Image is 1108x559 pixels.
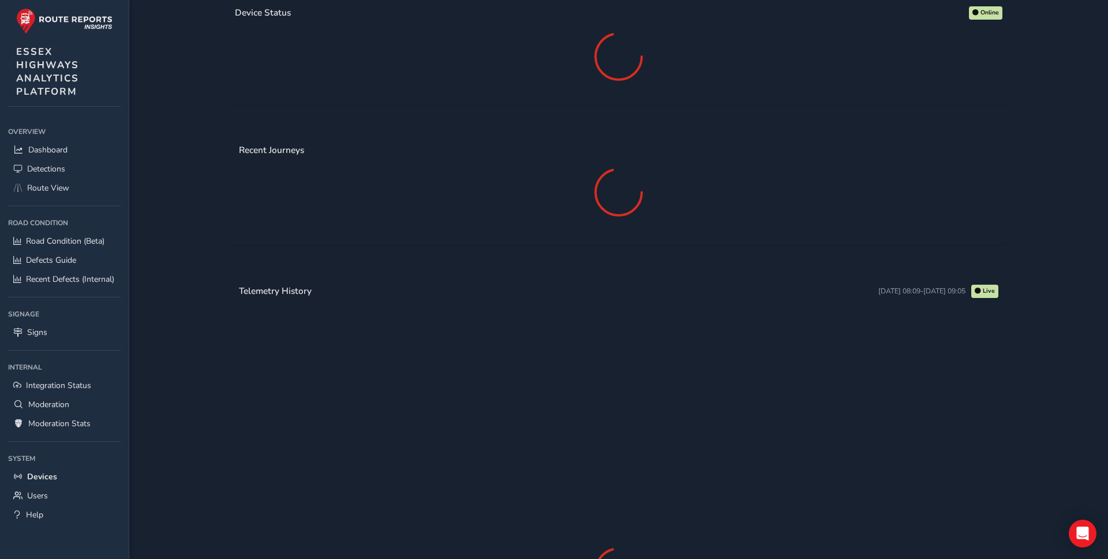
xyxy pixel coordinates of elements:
[8,467,121,486] a: Devices
[8,359,121,376] div: Internal
[8,251,121,270] a: Defects Guide
[16,8,113,34] img: rr logo
[28,399,69,410] span: Moderation
[8,305,121,323] div: Signage
[26,509,43,520] span: Help
[27,490,48,501] span: Users
[8,270,121,289] a: Recent Defects (Internal)
[26,274,114,285] span: Recent Defects (Internal)
[27,163,65,174] span: Detections
[8,178,121,197] a: Route View
[26,255,76,266] span: Defects Guide
[8,395,121,414] a: Moderation
[8,376,121,395] a: Integration Status
[8,505,121,524] a: Help
[28,144,68,155] span: Dashboard
[8,159,121,178] a: Detections
[980,8,999,17] span: Online
[8,450,121,467] div: System
[27,471,57,482] span: Devices
[8,486,121,505] a: Users
[8,414,121,433] a: Moderation Stats
[1069,520,1096,547] div: Open Intercom Messenger
[26,236,104,247] span: Road Condition (Beta)
[28,418,91,429] span: Moderation Stats
[26,380,91,391] span: Integration Status
[8,232,121,251] a: Road Condition (Beta)
[8,323,121,342] a: Signs
[235,8,291,18] h3: Device Status
[16,45,79,98] span: ESSEX HIGHWAYS ANALYTICS PLATFORM
[8,214,121,232] div: Road Condition
[27,182,69,193] span: Route View
[8,140,121,159] a: Dashboard
[27,327,47,338] span: Signs
[8,123,121,140] div: Overview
